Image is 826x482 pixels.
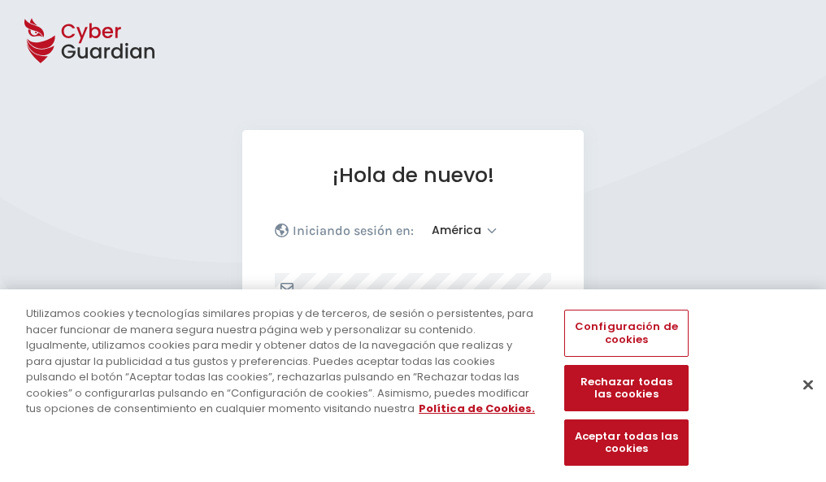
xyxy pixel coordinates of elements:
[419,401,535,416] a: Más información sobre su privacidad, se abre en una nueva pestaña
[564,365,688,411] button: Rechazar todas las cookies
[275,163,551,188] h1: ¡Hola de nuevo!
[790,367,826,402] button: Cerrar
[564,310,688,356] button: Configuración de cookies, Abre el cuadro de diálogo del centro de preferencias.
[293,223,414,239] p: Iniciando sesión en:
[26,306,540,417] div: Utilizamos cookies y tecnologías similares propias y de terceros, de sesión o persistentes, para ...
[564,419,688,466] button: Aceptar todas las cookies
